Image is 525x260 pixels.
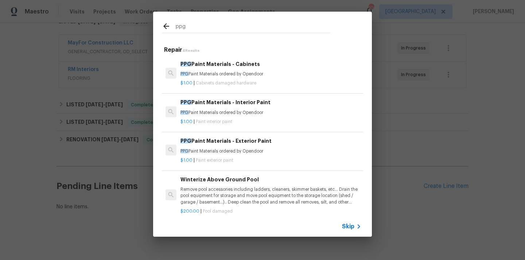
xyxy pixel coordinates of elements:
p: Paint Materials ordered by Opendoor [180,148,361,154]
span: PPG [180,100,191,105]
h6: Paint Materials - Cabinets [180,60,361,68]
span: PPG [180,149,188,153]
span: Paint interior paint [196,119,232,124]
p: Remove pool accessories including ladders, cleaners, skimmer baskets, etc… Drain the pool equipme... [180,186,361,205]
p: Paint Materials ordered by Opendoor [180,71,361,77]
p: | [180,80,361,86]
span: Pool damaged [203,209,233,213]
span: Skip [342,223,354,230]
span: PPG [180,62,191,67]
p: | [180,157,361,164]
p: | [180,119,361,125]
span: $1.00 [180,119,192,124]
h6: Winterize Above Ground Pool [180,176,361,184]
input: Search issues or repairs [176,22,330,33]
span: $200.00 [180,209,199,213]
span: $1.00 [180,81,192,85]
span: PPG [180,72,188,76]
span: PPG [180,110,188,115]
p: Paint Materials ordered by Opendoor [180,110,361,116]
span: Cabinets damaged hardware [196,81,256,85]
span: $1.00 [180,158,192,162]
span: 4 Results [182,49,199,52]
p: | [180,208,361,214]
span: Paint exterior paint [196,158,233,162]
span: PPG [180,138,191,143]
h6: Paint Materials - Exterior Paint [180,137,361,145]
h5: Repair [164,46,363,54]
h6: Paint Materials - Interior Paint [180,98,361,106]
